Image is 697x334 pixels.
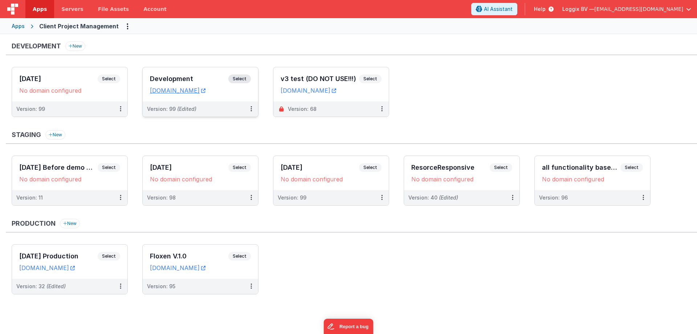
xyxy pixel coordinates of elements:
[147,105,196,113] div: Version: 99
[359,75,382,83] span: Select
[150,75,228,83] h3: Development
[228,252,251,261] span: Select
[411,176,512,183] div: No domain configured
[484,5,513,13] span: AI Assistant
[281,176,382,183] div: No domain configured
[324,319,374,334] iframe: Marker.io feedback button
[177,106,196,112] span: (Edited)
[281,87,336,94] a: [DOMAIN_NAME]
[150,176,251,183] div: No domain configured
[39,22,119,31] div: Client Project Management
[19,164,98,171] h3: [DATE] Before demo version
[490,163,512,172] span: Select
[542,164,620,171] h3: all functionality based on task code.
[45,130,65,140] button: New
[562,5,691,13] button: Loggix BV — [EMAIL_ADDRESS][DOMAIN_NAME]
[411,164,490,171] h3: ResorceResponsive
[228,163,251,172] span: Select
[281,75,359,83] h3: v3 test (DO NOT USE!!!)
[12,43,61,50] h3: Development
[19,176,120,183] div: No domain configured
[281,164,359,171] h3: [DATE]
[65,41,85,51] button: New
[439,194,458,201] span: (Edited)
[471,3,517,15] button: AI Assistant
[620,163,643,172] span: Select
[228,75,251,83] span: Select
[12,23,25,30] div: Apps
[98,252,120,261] span: Select
[534,5,546,13] span: Help
[122,20,133,32] button: Options
[542,176,643,183] div: No domain configured
[16,194,43,201] div: Version: 11
[19,75,98,83] h3: [DATE]
[98,5,129,13] span: File Assets
[19,87,120,94] div: No domain configured
[16,283,66,290] div: Version: 32
[60,219,80,228] button: New
[12,220,56,227] h3: Production
[150,264,205,271] a: [DOMAIN_NAME]
[562,5,594,13] span: Loggix BV —
[33,5,47,13] span: Apps
[61,5,83,13] span: Servers
[98,163,120,172] span: Select
[147,283,175,290] div: Version: 95
[98,75,120,83] span: Select
[288,105,317,113] div: Version: 68
[408,194,458,201] div: Version: 40
[46,283,66,289] span: (Edited)
[594,5,683,13] span: [EMAIL_ADDRESS][DOMAIN_NAME]
[16,105,45,113] div: Version: 99
[19,264,75,271] a: [DOMAIN_NAME]
[278,194,306,201] div: Version: 99
[19,253,98,260] h3: [DATE] Production
[12,131,41,138] h3: Staging
[150,253,228,260] h3: Floxen V.1.0
[150,164,228,171] h3: [DATE]
[150,87,205,94] a: [DOMAIN_NAME]
[359,163,382,172] span: Select
[539,194,568,201] div: Version: 96
[147,194,176,201] div: Version: 98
